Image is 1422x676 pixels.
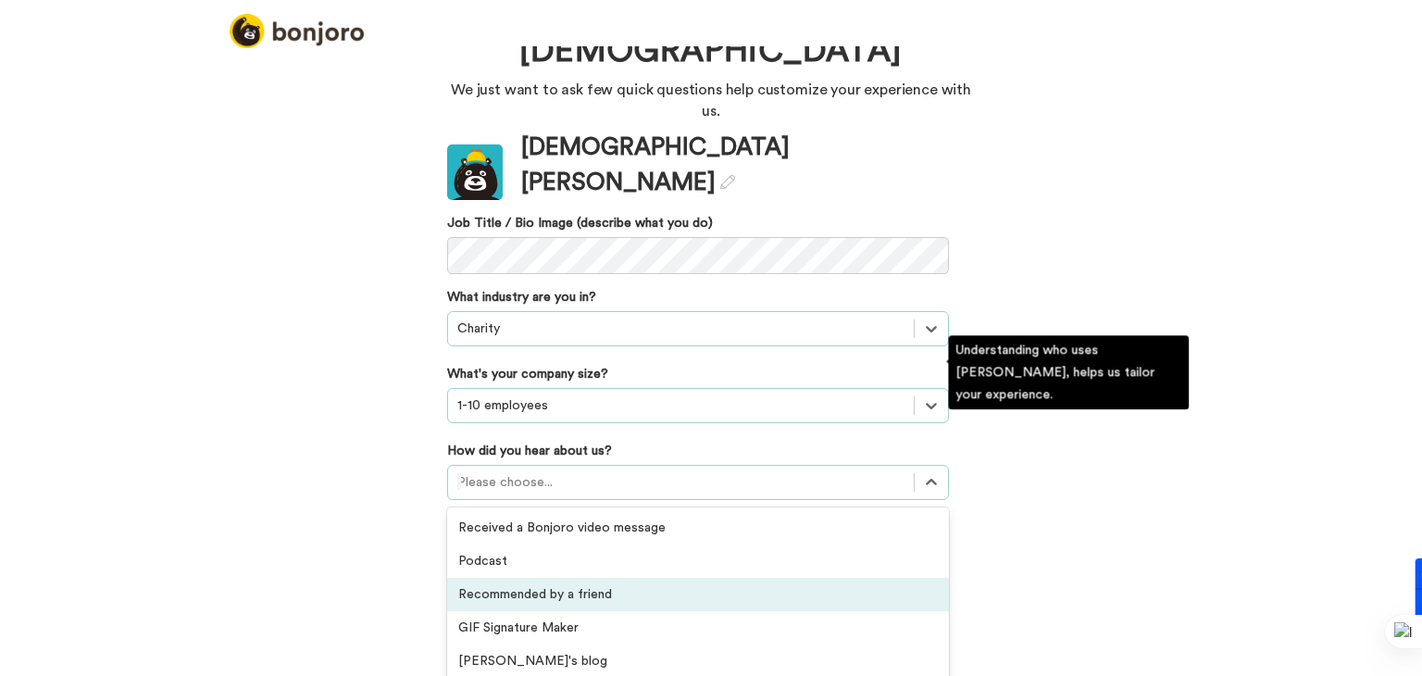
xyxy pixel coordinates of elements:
[447,288,596,307] label: What industry are you in?
[447,545,949,578] div: Podcast
[447,80,975,122] p: We just want to ask few quick questions help customize your experience with us.
[521,131,949,199] div: [DEMOGRAPHIC_DATA] [PERSON_NAME]
[447,511,949,545] div: Received a Bonjoro video message
[447,611,949,645] div: GIF Signature Maker
[447,578,949,611] div: Recommended by a friend
[447,442,612,460] label: How did you hear about us?
[447,214,949,232] label: Job Title / Bio Image (describe what you do)
[948,335,1189,409] div: Understanding who uses [PERSON_NAME], helps us tailor your experience.
[447,365,608,383] label: What's your company size?
[230,14,364,48] img: logo_full.png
